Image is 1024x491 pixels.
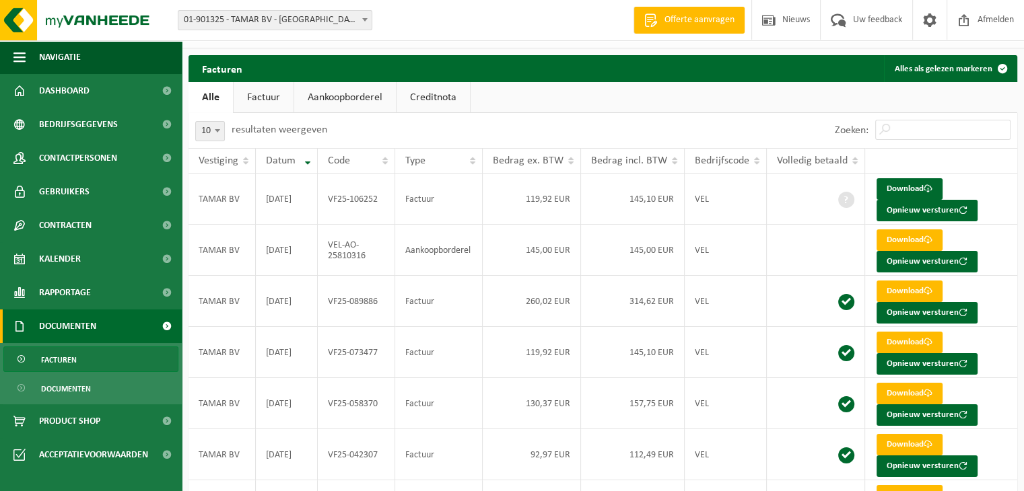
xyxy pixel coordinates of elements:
td: VEL [685,276,767,327]
td: 119,92 EUR [483,174,581,225]
td: VEL-AO-25810316 [318,225,396,276]
a: Alle [189,82,233,113]
span: 01-901325 - TAMAR BV - GERAARDSBERGEN [178,11,372,30]
button: Opnieuw versturen [877,455,978,477]
span: Navigatie [39,40,81,74]
td: 260,02 EUR [483,276,581,327]
h2: Facturen [189,55,256,81]
td: VF25-042307 [318,429,396,480]
td: 145,00 EUR [483,225,581,276]
td: Factuur [395,327,482,378]
button: Alles als gelezen markeren [884,55,1016,82]
td: VF25-089886 [318,276,396,327]
td: VEL [685,174,767,225]
span: Product Shop [39,404,100,438]
td: VF25-106252 [318,174,396,225]
td: TAMAR BV [189,276,256,327]
a: Aankoopborderel [294,82,396,113]
span: Bedrijfscode [695,155,749,166]
td: [DATE] [256,174,318,225]
span: Contactpersonen [39,141,117,175]
td: Factuur [395,429,482,480]
span: Volledig betaald [777,155,848,166]
button: Opnieuw versturen [877,200,978,221]
label: Zoeken: [835,125,868,136]
td: TAMAR BV [189,327,256,378]
span: Facturen [41,347,77,373]
td: 130,37 EUR [483,378,581,429]
span: Bedrag incl. BTW [591,155,667,166]
td: VEL [685,327,767,378]
label: resultaten weergeven [232,124,327,135]
td: 145,00 EUR [581,225,685,276]
a: Download [877,383,943,404]
span: Datum [266,155,296,166]
a: Download [877,332,943,353]
td: 112,49 EUR [581,429,685,480]
td: [DATE] [256,378,318,429]
td: VEL [685,378,767,429]
td: TAMAR BV [189,174,256,225]
td: [DATE] [256,327,318,378]
td: VF25-058370 [318,378,396,429]
span: Dashboard [39,74,90,108]
td: 92,97 EUR [483,429,581,480]
td: Factuur [395,378,482,429]
a: Documenten [3,375,178,401]
span: Contracten [39,209,92,242]
td: 314,62 EUR [581,276,685,327]
td: [DATE] [256,276,318,327]
td: [DATE] [256,225,318,276]
a: Download [877,178,943,200]
span: Bedrijfsgegevens [39,108,118,141]
span: 10 [195,121,225,141]
button: Opnieuw versturen [877,404,978,426]
td: Factuur [395,276,482,327]
span: Acceptatievoorwaarden [39,438,148,471]
span: Code [328,155,350,166]
a: Download [877,280,943,302]
td: Factuur [395,174,482,225]
span: Rapportage [39,276,91,309]
span: 10 [196,122,224,141]
td: 145,10 EUR [581,327,685,378]
span: Bedrag ex. BTW [493,155,564,166]
td: Aankoopborderel [395,225,482,276]
a: Download [877,434,943,455]
span: Type [405,155,425,166]
td: 157,75 EUR [581,378,685,429]
a: Facturen [3,346,178,372]
td: TAMAR BV [189,429,256,480]
td: VF25-073477 [318,327,396,378]
span: Kalender [39,242,81,276]
td: TAMAR BV [189,225,256,276]
span: Documenten [39,309,96,343]
span: 01-901325 - TAMAR BV - GERAARDSBERGEN [178,10,372,30]
span: Documenten [41,376,91,402]
span: Vestiging [199,155,238,166]
span: Offerte aanvragen [661,13,738,27]
td: 145,10 EUR [581,174,685,225]
td: VEL [685,225,767,276]
a: Download [877,229,943,251]
td: TAMAR BV [189,378,256,429]
button: Opnieuw versturen [877,353,978,375]
button: Opnieuw versturen [877,302,978,324]
button: Opnieuw versturen [877,251,978,272]
td: VEL [685,429,767,480]
a: Creditnota [397,82,470,113]
span: Gebruikers [39,175,90,209]
td: 119,92 EUR [483,327,581,378]
a: Factuur [234,82,294,113]
a: Offerte aanvragen [634,7,745,34]
td: [DATE] [256,429,318,480]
